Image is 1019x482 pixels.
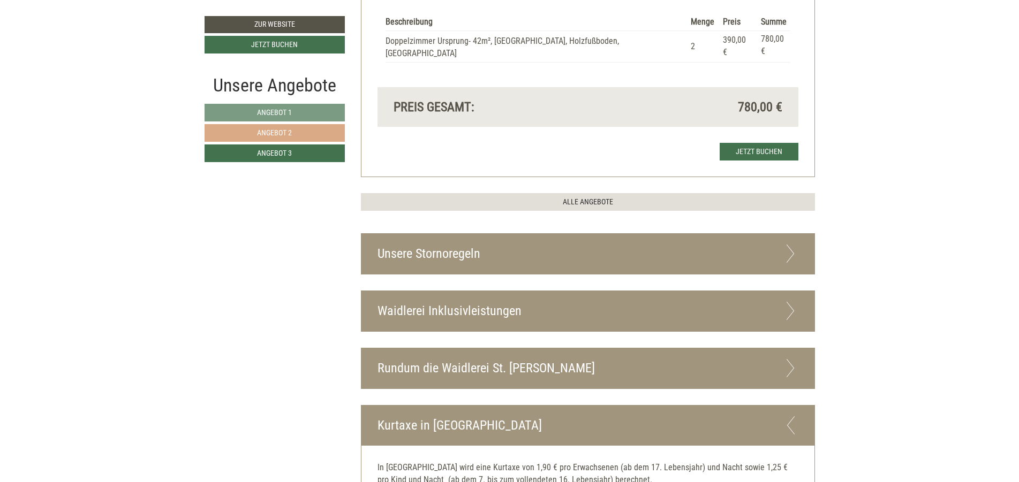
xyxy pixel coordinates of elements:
span: Angebot 3 [257,149,292,157]
td: 2 [686,31,719,63]
div: Rundum die Waidlerei St. [PERSON_NAME] [361,348,814,388]
div: Waidlerei Inklusivleistungen [361,291,814,331]
th: Beschreibung [386,14,686,30]
th: Menge [686,14,719,30]
span: 780,00 € [738,98,782,116]
div: Unsere Stornoregeln [361,234,814,274]
td: Doppelzimmer Ursprung- 42m², [GEOGRAPHIC_DATA], Holzfußboden, [GEOGRAPHIC_DATA] [386,31,686,63]
th: Preis [719,14,756,30]
a: Jetzt buchen [205,36,345,53]
div: Unsere Angebote [205,72,345,98]
div: Preis gesamt: [386,98,588,116]
td: 780,00 € [757,31,790,63]
a: Jetzt buchen [720,143,798,160]
span: 390,00 € [723,35,746,57]
span: Angebot 1 [257,108,292,117]
a: Zur Website [205,16,345,33]
span: Angebot 2 [257,128,292,137]
a: ALLE ANGEBOTE [361,193,815,211]
th: Summe [757,14,790,30]
div: Kurtaxe in [GEOGRAPHIC_DATA] [361,406,814,446]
